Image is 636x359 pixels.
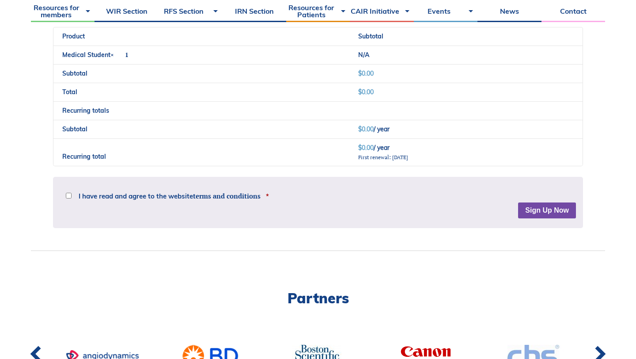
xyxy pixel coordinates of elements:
[358,125,362,133] span: $
[358,154,408,160] small: First renewal: [DATE]
[358,69,374,77] bdi: 0.00
[53,101,583,120] th: Recurring totals
[79,193,261,199] span: I have read and agree to the website
[66,193,72,199] input: I have read and agree to the websiteterms and conditions *
[53,138,349,166] th: Recurring total
[53,27,349,46] th: Product
[358,144,374,152] span: 0.00
[518,202,576,218] button: Sign Up Now
[53,46,349,64] td: Medical Student
[358,144,362,152] span: $
[110,50,130,59] strong: × 1
[349,27,583,46] th: Subtotal
[349,138,583,166] td: / year
[349,120,583,138] td: / year
[358,125,374,133] span: 0.00
[358,88,362,96] span: $
[349,46,583,64] td: N/A
[193,191,261,200] a: terms and conditions
[53,64,349,83] th: Subtotal
[358,69,362,77] span: $
[358,88,374,96] bdi: 0.00
[53,83,349,101] th: Total
[53,120,349,138] th: Subtotal
[31,291,605,305] h2: Partners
